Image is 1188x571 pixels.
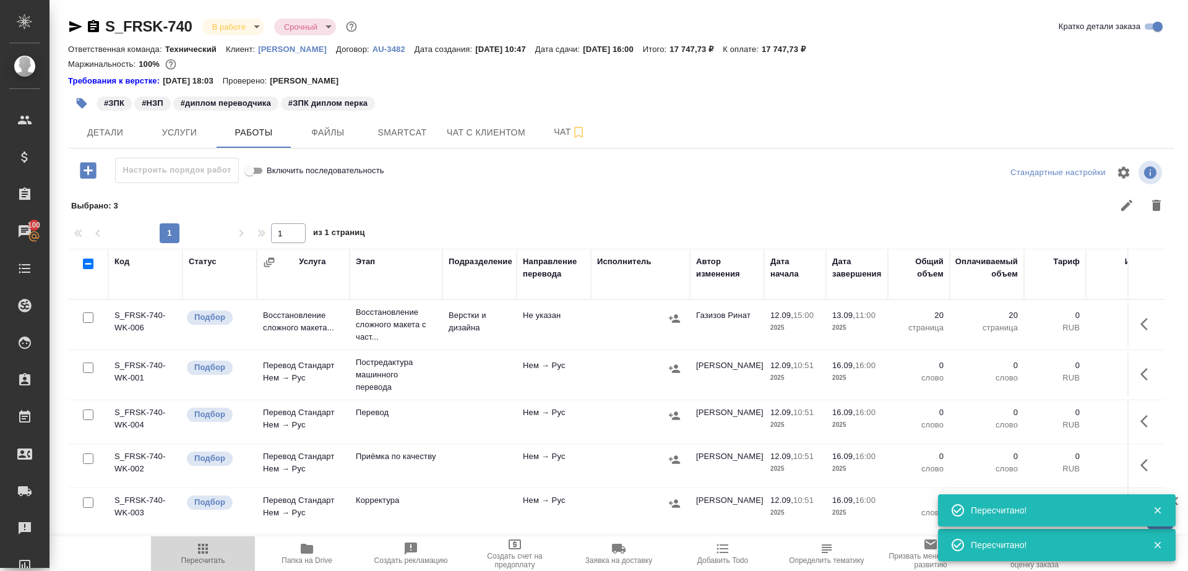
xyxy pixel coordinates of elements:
[194,496,225,509] p: Подбор
[1053,255,1080,268] div: Тариф
[3,216,46,247] a: 100
[567,536,671,571] button: Заявка на доставку
[855,311,876,320] p: 11:00
[643,45,669,54] p: Итого:
[956,419,1018,431] p: слово
[356,356,436,393] p: Постредактура машинного перевода
[1059,20,1140,33] span: Кратко детали заказа
[789,556,864,565] span: Определить тематику
[163,56,179,72] button: 0.00 RUB;
[894,419,944,431] p: слово
[108,400,183,444] td: S_FRSK-740-WK-004
[356,406,436,419] p: Перевод
[1133,450,1163,480] button: Здесь прячутся важные кнопки
[956,359,1018,372] p: 0
[108,444,183,487] td: S_FRSK-740-WK-002
[1092,419,1148,431] p: RUB
[181,556,225,565] span: Пересчитать
[956,450,1018,463] p: 0
[1133,309,1163,339] button: Здесь прячутся важные кнопки
[299,255,325,268] div: Услуга
[1030,406,1080,419] p: 0
[68,75,163,87] a: Требования к верстке:
[449,255,512,268] div: Подразделение
[68,19,83,34] button: Скопировать ссылку для ЯМессенджера
[971,504,1134,517] div: Пересчитано!
[517,303,591,346] td: Не указан
[1125,255,1148,268] div: Итого
[71,201,118,210] span: Выбрано : 3
[209,22,249,32] button: В работе
[832,311,855,320] p: 13.09,
[669,45,723,54] p: 17 747,73 ₽
[470,552,559,569] span: Создать счет на предоплату
[1142,191,1171,220] button: Удалить
[770,507,820,519] p: 2025
[257,444,350,487] td: Перевод Стандарт Нем → Рус
[517,488,591,531] td: Нем → Рус
[690,400,764,444] td: [PERSON_NAME]
[665,494,684,513] button: Назначить
[186,450,251,467] div: Можно подбирать исполнителей
[255,536,359,571] button: Папка на Drive
[583,45,643,54] p: [DATE] 16:00
[665,450,684,469] button: Назначить
[356,450,436,463] p: Приёмка по качеству
[886,552,975,569] span: Призвать менеджера по развитию
[181,97,271,109] p: #диплом переводчика
[665,359,684,378] button: Назначить
[86,19,101,34] button: Скопировать ссылку
[356,494,436,507] p: Корректура
[1030,463,1080,475] p: RUB
[894,372,944,384] p: слово
[894,322,944,334] p: страница
[690,444,764,487] td: [PERSON_NAME]
[770,322,820,334] p: 2025
[415,45,475,54] p: Дата создания:
[114,255,129,268] div: Код
[971,539,1134,551] div: Пересчитано!
[1138,161,1164,184] span: Посмотреть информацию
[770,419,820,431] p: 2025
[139,59,163,69] p: 100%
[956,309,1018,322] p: 20
[372,45,415,54] p: AU-3482
[263,256,275,268] button: Сгруппировать
[313,225,365,243] span: из 1 страниц
[956,322,1018,334] p: страница
[690,488,764,531] td: [PERSON_NAME]
[855,361,876,370] p: 16:00
[523,255,585,280] div: Направление перевода
[894,309,944,322] p: 20
[372,125,432,140] span: Smartcat
[202,19,264,35] div: В работе
[832,372,882,384] p: 2025
[1092,463,1148,475] p: RUB
[770,372,820,384] p: 2025
[20,219,48,231] span: 100
[336,45,372,54] p: Договор:
[95,97,133,108] span: ЗПК
[597,255,652,268] div: Исполнитель
[274,19,336,35] div: В работе
[343,19,359,35] button: Доп статусы указывают на важность/срочность заказа
[359,536,463,571] button: Создать рекламацию
[832,419,882,431] p: 2025
[105,18,192,35] a: S_FRSK-740
[793,496,814,505] p: 10:51
[696,255,758,280] div: Автор изменения
[1030,372,1080,384] p: RUB
[894,406,944,419] p: 0
[535,45,583,54] p: Дата сдачи:
[956,372,1018,384] p: слово
[894,450,944,463] p: 0
[282,556,332,565] span: Папка на Drive
[108,353,183,397] td: S_FRSK-740-WK-001
[475,45,535,54] p: [DATE] 10:47
[442,303,517,346] td: Верстки и дизайна
[879,536,983,571] button: Призвать менеджера по развитию
[894,255,944,280] div: Общий объем
[517,400,591,444] td: Нем → Рус
[226,45,258,54] p: Клиент:
[1030,309,1080,322] p: 0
